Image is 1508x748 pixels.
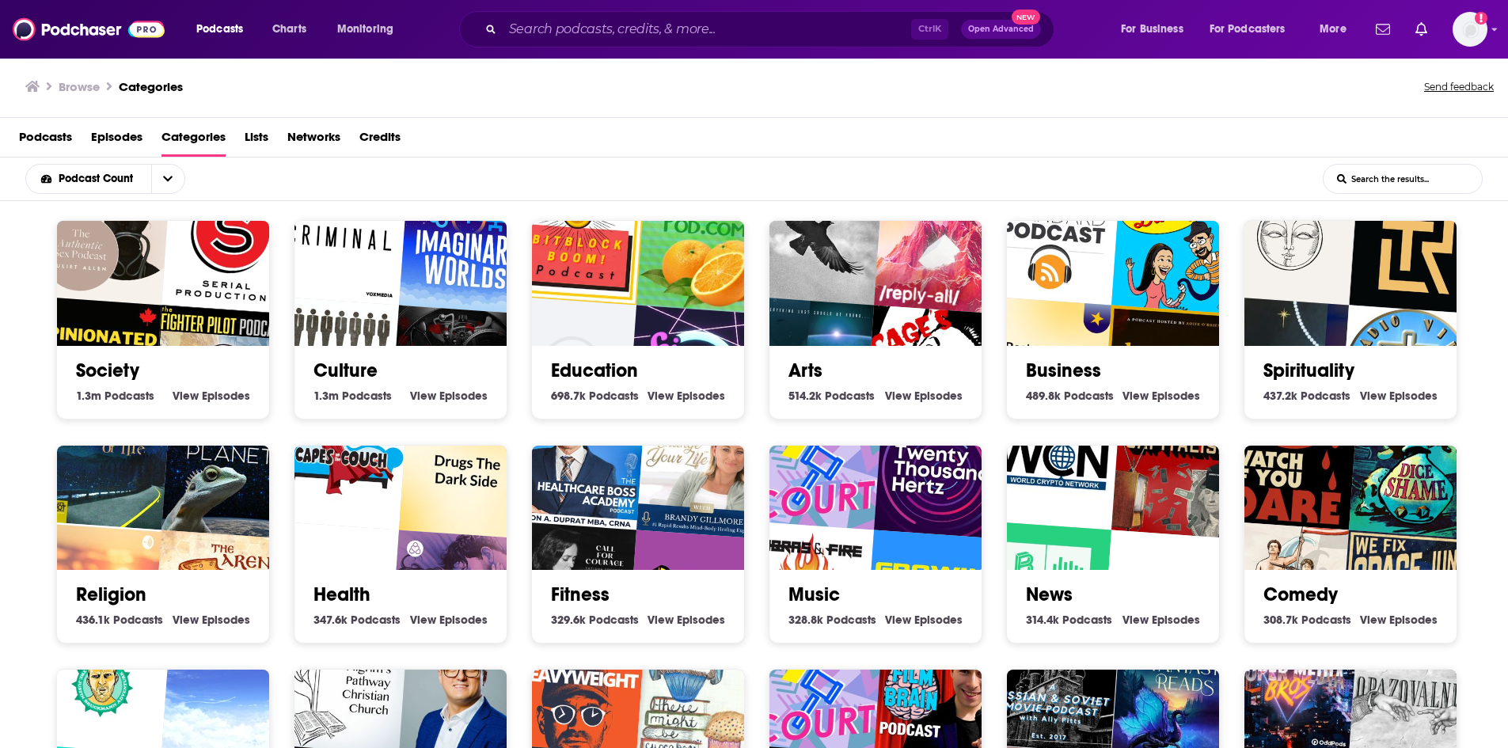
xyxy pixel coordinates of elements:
span: Podcasts [351,613,401,627]
span: 698.7k [551,389,586,403]
h2: Choose List sort [25,164,210,194]
a: Categories [161,124,226,157]
img: 90s Court [747,393,883,530]
img: The Bitcoin Standard Podcast [985,169,1121,306]
button: open menu [151,165,184,193]
span: More [1320,18,1347,40]
span: Logged in as headlandconsultancy [1453,12,1487,47]
button: open menu [26,173,151,184]
img: The Reluctant Thought Leader Podcast [1349,178,1485,314]
span: Podcasts [342,389,392,403]
a: Business [1026,359,1101,382]
span: 1.3m [313,389,339,403]
span: For Business [1121,18,1183,40]
span: Podcasts [1062,613,1112,627]
span: Podcast Count [59,173,139,184]
a: View Education Episodes [648,389,725,403]
img: Podchaser - Follow, Share and Rate Podcasts [13,14,165,44]
a: View Business Episodes [1122,389,1200,403]
img: Better Call Daddy [1111,178,1248,314]
div: Imaginary Worlds [399,178,535,314]
span: Podcasts [589,613,639,627]
span: Episodes [1152,613,1200,627]
span: View [1122,389,1149,403]
a: Networks [287,124,340,157]
span: Podcasts [1301,613,1351,627]
span: Podcasts [1301,389,1350,403]
img: Drugs: The Dark Side [399,403,535,539]
a: News [1026,583,1073,606]
a: Culture [313,359,378,382]
span: Episodes [1152,389,1200,403]
a: Arts [788,359,822,382]
svg: Add a profile image [1475,12,1487,25]
input: Search podcasts, credits, & more... [503,17,911,42]
span: 514.2k [788,389,822,403]
a: Health [313,583,370,606]
a: View Health Episodes [410,613,488,627]
span: Podcasts [104,389,154,403]
span: 1.3m [76,389,101,403]
a: Podcasts [19,124,72,157]
a: View Society Episodes [173,389,250,403]
a: 329.6k Fitness Podcasts [551,613,639,627]
a: Lists [245,124,268,157]
img: Movies vs. Capitalism [1111,403,1248,539]
img: The World Crypto Network Podcast [985,393,1121,530]
span: 347.6k [313,613,348,627]
img: The BitBlockBoom Bitcoin Podcast [510,169,646,306]
span: Episodes [914,613,963,627]
div: Watch If You Dare [1222,393,1358,530]
span: View [173,613,199,627]
a: 314.4k News Podcasts [1026,613,1112,627]
a: 437.2k Spirituality Podcasts [1263,389,1350,403]
span: Podcasts [826,613,876,627]
a: View Music Episodes [885,613,963,627]
a: 328.8k Music Podcasts [788,613,876,627]
a: 347.6k Health Podcasts [313,613,401,627]
span: View [173,389,199,403]
span: For Podcasters [1210,18,1286,40]
span: View [648,389,674,403]
a: 698.7k Education Podcasts [551,389,639,403]
div: Dice Shame [1349,403,1485,539]
a: Charts [262,17,316,42]
span: View [1122,613,1149,627]
img: Reply All [874,178,1010,314]
a: Show notifications dropdown [1409,16,1434,43]
img: Sentient Planet [161,403,298,539]
a: View Culture Episodes [410,389,488,403]
span: Episodes [677,613,725,627]
span: 437.2k [1263,389,1297,403]
span: 314.4k [1026,613,1059,627]
h1: Categories [119,79,183,94]
span: Episodes [439,389,488,403]
img: Criminal [272,169,408,306]
div: Healthcare Boss Academy Podcast [510,393,646,530]
img: Capes On the Couch - Where Comics Get Counseling [272,393,408,530]
a: 436.1k Religion Podcasts [76,613,163,627]
button: open menu [326,17,414,42]
span: View [885,613,911,627]
button: Send feedback [1419,76,1499,98]
a: Show notifications dropdown [1369,16,1396,43]
img: Heal Yourself. Change Your Life™ [636,403,773,539]
span: Open Advanced [968,25,1034,33]
img: Serial [161,178,298,314]
a: View Religion Episodes [173,613,250,627]
a: Credits [359,124,401,157]
span: View [1360,613,1386,627]
a: Education [551,359,638,382]
span: Podcasts [113,613,163,627]
button: open menu [1199,17,1309,42]
span: Podcasts [1064,389,1114,403]
div: The Ghosts of Harrenhal: A Song of Ice and Fire Podcast (ASOIAF) [747,169,883,306]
